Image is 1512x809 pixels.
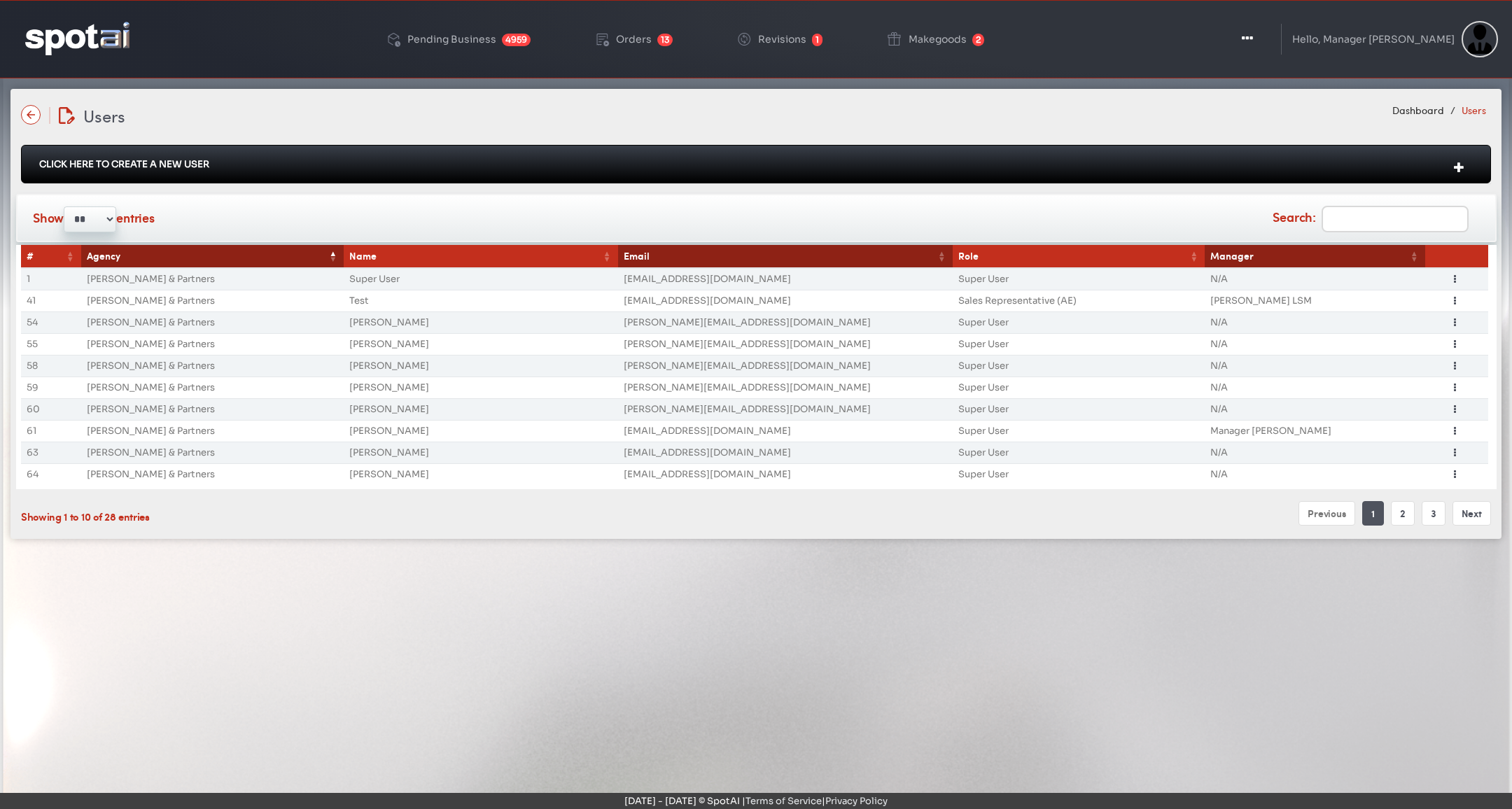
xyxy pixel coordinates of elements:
[81,420,344,442] td: [PERSON_NAME] & Partners
[344,398,617,420] td: [PERSON_NAME]
[344,311,617,333] td: [PERSON_NAME]
[81,398,344,420] td: [PERSON_NAME] & Partners
[1322,206,1469,232] input: Search:
[21,442,81,463] td: 63
[618,268,953,290] td: [EMAIL_ADDRESS][DOMAIN_NAME]
[344,333,617,355] td: [PERSON_NAME]
[344,442,617,463] td: [PERSON_NAME]
[25,22,129,55] img: logo-reversed.png
[618,290,953,311] td: [EMAIL_ADDRESS][DOMAIN_NAME]
[1205,398,1425,420] td: N/A
[618,311,953,333] td: [PERSON_NAME][EMAIL_ADDRESS][DOMAIN_NAME]
[618,398,953,420] td: [PERSON_NAME][EMAIL_ADDRESS][DOMAIN_NAME]
[953,398,1205,420] td: Super User
[59,107,75,124] img: edit-document.svg
[502,34,531,46] span: 4959
[1292,34,1455,44] div: Hello, Manager [PERSON_NAME]
[1462,21,1498,57] img: Sterling Cooper & Partners
[344,290,617,311] td: Test
[1422,501,1445,526] a: 3
[21,145,1491,183] div: Click Here To Create A New User
[618,442,953,463] td: [EMAIL_ADDRESS][DOMAIN_NAME]
[1205,311,1425,333] td: N/A
[21,500,627,528] div: Showing 1 to 10 of 28 entries
[582,8,684,70] a: Orders 13
[81,290,344,311] td: [PERSON_NAME] & Partners
[21,463,81,485] td: 64
[758,34,806,44] div: Revisions
[81,463,344,485] td: [PERSON_NAME] & Partners
[953,290,1205,311] td: Sales Representative (AE)
[21,311,81,333] td: 54
[21,105,41,125] img: name-arrow-back-state-default-icon-true-icon-only-true-type.svg
[618,245,953,268] th: Email: activate to sort column ascending
[21,290,81,311] td: 41
[1205,333,1425,355] td: N/A
[953,245,1205,268] th: Role: activate to sort column ascending
[1447,103,1486,117] li: Users
[49,107,50,124] img: line-12.svg
[1391,501,1415,526] a: 2
[344,463,617,485] td: [PERSON_NAME]
[972,34,984,46] span: 2
[407,34,496,44] div: Pending Business
[81,245,344,268] th: Agency: activate to sort column descending
[953,355,1205,377] td: Super User
[344,377,617,398] td: [PERSON_NAME]
[909,34,967,44] div: Makegoods
[33,206,155,232] label: Show entries
[618,355,953,377] td: [PERSON_NAME][EMAIL_ADDRESS][DOMAIN_NAME]
[616,34,652,44] div: Orders
[21,268,81,290] td: 1
[874,8,995,70] a: Makegoods 2
[21,355,81,377] td: 58
[1205,463,1425,485] td: N/A
[1362,501,1384,526] a: 1
[1205,268,1425,290] td: N/A
[953,268,1205,290] td: Super User
[344,245,617,268] th: Name: activate to sort column ascending
[953,463,1205,485] td: Super User
[812,34,822,46] span: 1
[21,333,81,355] td: 55
[21,377,81,398] td: 59
[1281,24,1282,55] img: line-1.svg
[81,268,344,290] td: [PERSON_NAME] & Partners
[344,268,617,290] td: Super User
[953,442,1205,463] td: Super User
[825,795,888,807] a: Privacy Policy
[21,245,81,268] th: #: activate to sort column ascending
[657,34,673,46] span: 13
[618,463,953,485] td: [EMAIL_ADDRESS][DOMAIN_NAME]
[594,31,610,48] img: order-play.png
[1205,290,1425,311] td: [PERSON_NAME] LSM
[618,420,953,442] td: [EMAIL_ADDRESS][DOMAIN_NAME]
[64,206,116,232] select: Showentries
[81,377,344,398] td: [PERSON_NAME] & Partners
[385,31,402,48] img: deployed-code-history.png
[618,333,953,355] td: [PERSON_NAME][EMAIL_ADDRESS][DOMAIN_NAME]
[83,104,125,127] span: Users
[81,333,344,355] td: [PERSON_NAME] & Partners
[953,420,1205,442] td: Super User
[745,795,822,807] a: Terms of Service
[724,8,834,70] a: Revisions 1
[953,377,1205,398] td: Super User
[1392,103,1444,117] a: Dashboard
[1205,355,1425,377] td: N/A
[1205,420,1425,442] td: Manager [PERSON_NAME]
[81,311,344,333] td: [PERSON_NAME] & Partners
[1452,501,1491,526] a: Next
[736,31,752,48] img: change-circle.png
[618,377,953,398] td: [PERSON_NAME][EMAIL_ADDRESS][DOMAIN_NAME]
[1205,245,1425,268] th: Manager: activate to sort column ascending
[344,355,617,377] td: [PERSON_NAME]
[1205,377,1425,398] td: N/A
[21,398,81,420] td: 60
[374,8,542,70] a: Pending Business 4959
[344,420,617,442] td: [PERSON_NAME]
[81,442,344,463] td: [PERSON_NAME] & Partners
[1205,442,1425,463] td: N/A
[953,311,1205,333] td: Super User
[953,333,1205,355] td: Super User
